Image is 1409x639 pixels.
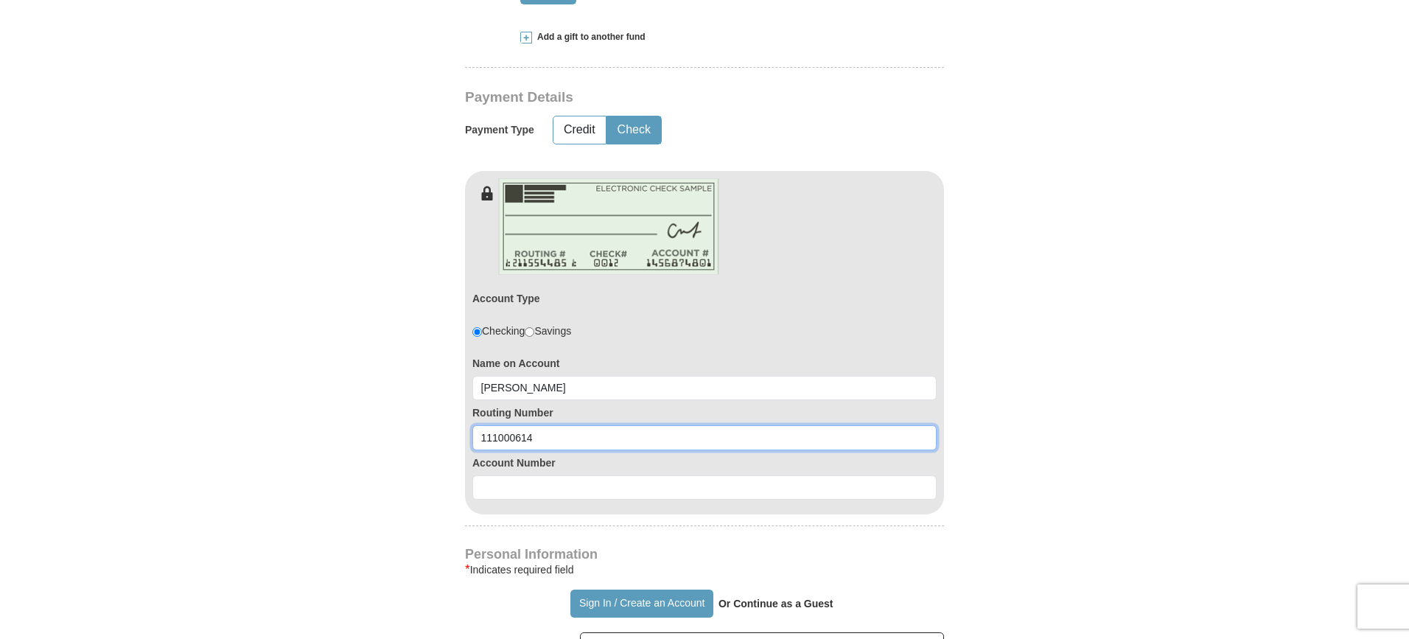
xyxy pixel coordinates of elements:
label: Account Number [472,455,937,470]
div: Indicates required field [465,561,944,579]
span: Add a gift to another fund [532,31,646,43]
button: Sign In / Create an Account [570,590,713,618]
label: Name on Account [472,356,937,371]
div: Checking Savings [472,324,571,338]
h5: Payment Type [465,124,534,136]
h3: Payment Details [465,89,841,106]
label: Account Type [472,291,540,306]
strong: Or Continue as a Guest [719,598,833,610]
button: Credit [553,116,606,144]
button: Check [607,116,661,144]
label: Routing Number [472,405,937,420]
h4: Personal Information [465,548,944,560]
img: check-en.png [498,178,719,275]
